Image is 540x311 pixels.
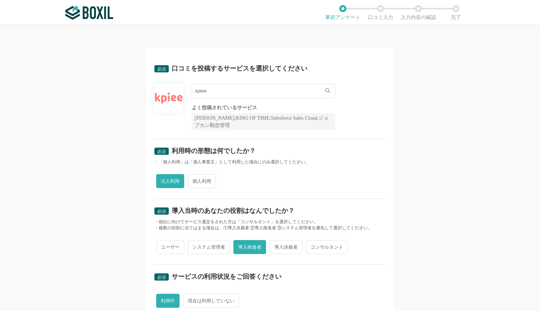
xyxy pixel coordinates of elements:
div: ・「個人利用」は「個人事業主」として利用した場合にのみ選択してください。 [154,159,386,165]
span: 必須 [157,209,166,214]
span: 個人利用 [188,174,216,188]
span: 必須 [157,275,166,280]
div: 利用時の形態は何でしたか？ [172,148,256,154]
input: サービス名で検索 [192,84,335,98]
li: 事前アンケート [324,5,362,20]
span: 現在は利用していない [183,294,239,308]
span: 必須 [157,149,166,154]
span: 導入決裁者 [270,240,302,254]
span: 法人利用 [156,174,184,188]
div: ・複数の役割に当てはまる場合は、①導入決裁者 ②導入推進者 ③システム管理者を優先して選択してください。 [154,225,386,231]
span: コンサルタント [306,240,348,254]
div: サービスの利用状況をご回答ください [172,273,281,280]
span: 導入推進者 [233,240,266,254]
div: 口コミを投稿するサービスを選択してください [172,65,307,72]
li: 完了 [437,5,475,20]
span: ユーザー [156,240,184,254]
span: 利用中 [156,294,180,308]
div: 導入当時のあなたの役割はなんでしたか？ [172,207,294,214]
div: よく投稿されているサービス [192,105,335,110]
span: システム管理者 [188,240,230,254]
div: ・他社に向けてサービス選定をされた方は「コンサルタント」を選択してください。 [154,219,386,225]
li: 口コミ入力 [362,5,399,20]
img: ボクシルSaaS_ロゴ [65,5,113,20]
div: [PERSON_NAME],KING OF TIME,Salesforce Sales Cloud,ジョブカン勤怠管理 [192,113,335,130]
span: 必須 [157,67,166,72]
li: 入力内容の確認 [399,5,437,20]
